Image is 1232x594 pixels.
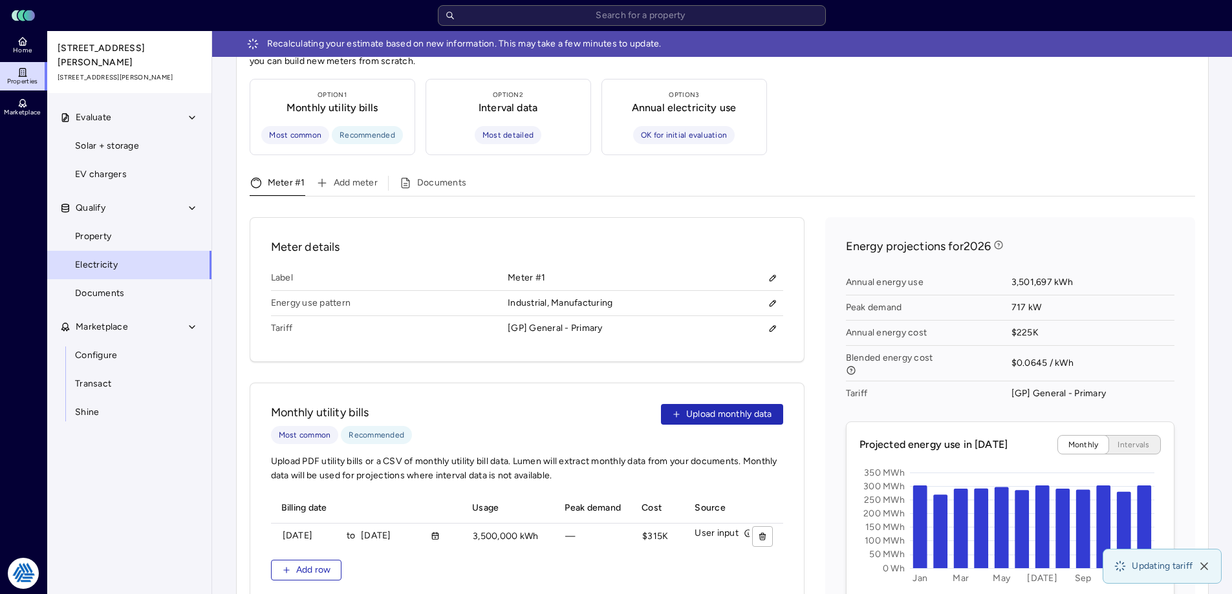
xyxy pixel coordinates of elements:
span: Recalculating your estimate based on new information. This may take a few minutes to update. [267,37,662,51]
div: Meter #1 [508,268,783,288]
span: — [560,527,620,546]
th: Cost [631,493,684,524]
span: to [347,525,356,546]
a: Property [47,222,212,251]
span: $0.0645 / kWh [1011,346,1174,381]
text: [DATE] [1027,573,1057,584]
span: Intervals [1118,440,1149,449]
text: 200 MWh [863,508,905,519]
a: Documents [47,279,212,308]
text: May [993,573,1011,584]
span: Upload PDF utility bills or a CSV of monthly utility bill data. Lumen will extract monthly data f... [271,454,783,483]
a: Electricity [47,251,212,279]
th: Source [684,493,763,524]
button: Evaluate [47,103,213,132]
button: Qualify [47,194,213,222]
span: User input [695,526,753,540]
span: Most detailed [482,129,534,142]
span: Marketplace [76,320,128,334]
span: OK for initial evaluation [641,129,727,142]
span: Monthly utility bills [286,100,378,116]
text: Mar [953,573,969,584]
span: 3,500,000 kWh [468,527,543,546]
span: Solar + storage [75,139,139,153]
span: Recommended [340,129,395,142]
button: Meter #1 [250,175,305,196]
span: Property [75,229,111,244]
span: Properties [7,78,38,85]
span: Peak demand [846,295,1011,321]
span: Updating tariff [1132,560,1193,573]
span: Monthly [1068,440,1099,449]
span: Documents [75,286,124,301]
span: Meter details [271,239,783,255]
span: Option 2 [493,90,523,100]
span: Label [271,266,508,291]
text: 300 MWh [863,481,905,492]
span: [STREET_ADDRESS][PERSON_NAME] [58,72,202,83]
span: Energy use pattern [271,291,508,316]
span: Annual electricity use [632,100,736,116]
button: Option2Interval dataMost detailed [426,79,591,155]
span: Monthly utility bills [271,404,413,421]
a: Solar + storage [47,132,212,160]
span: Marketplace [4,109,40,116]
span: Most common [279,429,331,441]
span: Interval data [479,100,537,116]
a: EV chargers [47,160,212,189]
text: 50 MWh [869,549,905,560]
span: Tariff [271,316,508,341]
span: Option 1 [318,90,347,100]
button: Option1Monthly utility billsMost commonRecommended [250,79,415,155]
img: Tradition Energy [8,558,39,589]
span: Electricity [75,258,118,272]
span: Recommended [349,429,404,441]
span: 717 kW [1011,295,1174,321]
input: Search for a property [438,5,826,26]
button: Marketplace [47,313,213,341]
a: Shine [47,398,212,427]
span: Upload monthly data [686,407,772,421]
span: Option 3 [669,90,698,100]
span: Annual energy cost [846,321,1011,346]
span: Energy projections for 2026 [846,238,991,255]
span: Annual energy use [846,270,1011,295]
span: Add row [296,563,331,577]
span: Shine [75,405,99,419]
span: EV chargers [75,167,127,182]
button: Option3Annual electricity useOK for initial evaluation [601,79,767,155]
text: 0 Wh [882,563,904,574]
div: [GP] General - Primary [1011,387,1107,401]
span: Tariff [846,381,1011,406]
span: Qualify [76,201,105,215]
div: Industrial, Manufacturing [508,293,783,313]
span: Home [13,47,32,54]
span: $315K [637,527,673,546]
text: 150 MWh [865,522,905,533]
text: Sep [1074,573,1091,584]
a: Transact [47,370,212,398]
button: Add row [271,560,342,580]
text: Jan [913,573,927,584]
button: Documents [399,176,466,196]
span: Evaluate [76,111,111,125]
span: Most common [269,129,321,142]
span: Configure [75,348,117,363]
text: 350 MWh [864,467,905,478]
text: 100 MWh [865,535,905,546]
div: [GP] General - Primary [508,321,603,335]
a: Configure [47,341,212,370]
button: Add meter [316,176,378,196]
text: 250 MWh [864,494,905,505]
th: Peak demand [554,493,631,524]
span: 3,501,697 kWh [1011,270,1174,295]
button: Upload monthly data [661,404,783,425]
span: $225K [1011,321,1174,346]
span: [STREET_ADDRESS][PERSON_NAME] [58,41,202,70]
span: Projected energy use in [DATE] [859,437,1008,452]
th: Usage [462,493,554,524]
th: Billing date [271,493,462,524]
span: Transact [75,377,111,391]
span: Blended energy cost [846,352,1001,376]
